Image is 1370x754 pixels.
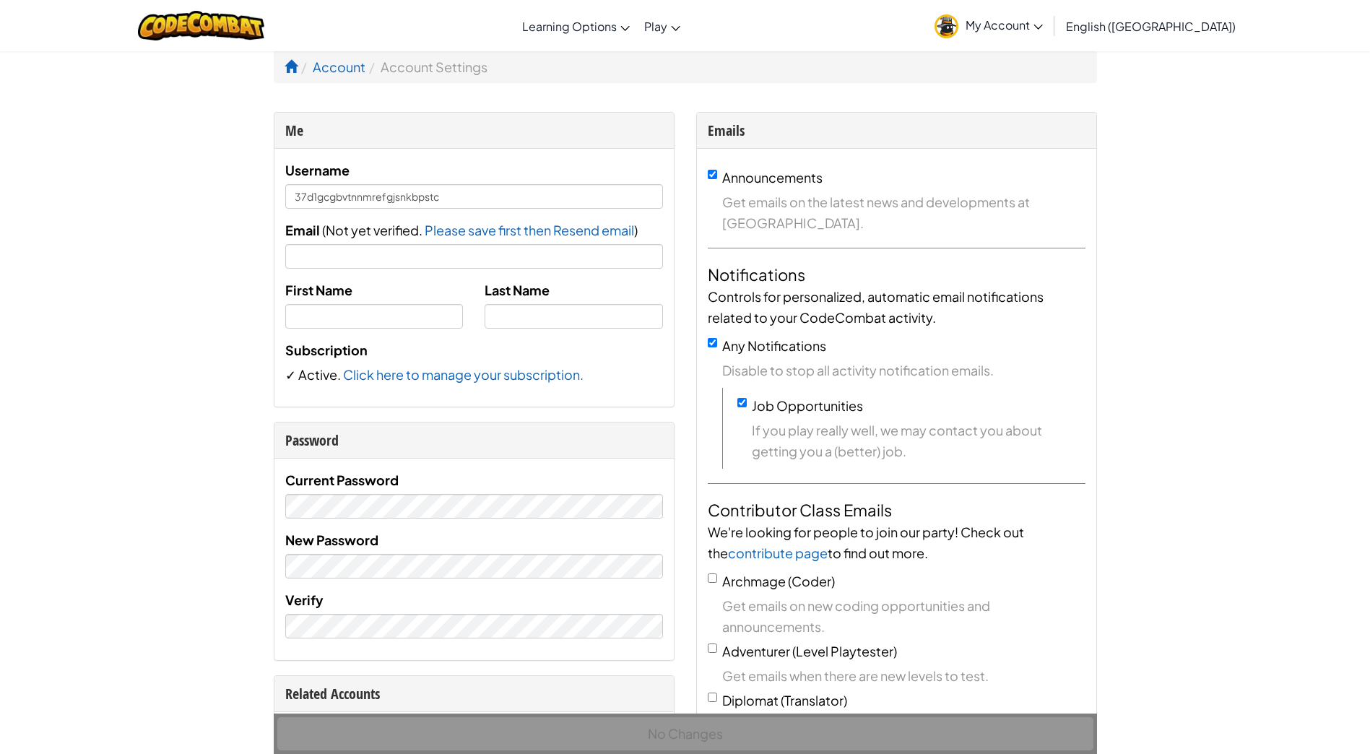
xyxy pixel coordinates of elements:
span: Archmage [722,573,786,589]
h4: Contributor Class Emails [708,498,1085,521]
a: English ([GEOGRAPHIC_DATA]) [1059,6,1243,45]
span: ( [320,222,326,238]
span: (Level Playtester) [792,643,897,659]
span: ✓ [285,366,298,383]
span: Get emails on new coding opportunities and announcements. [722,595,1085,637]
span: If you play really well, we may contact you about getting you a (better) job. [752,420,1085,461]
span: Learning Options [522,19,617,34]
span: . [337,366,343,383]
span: Get emails on the latest news and developments at [GEOGRAPHIC_DATA]. [722,191,1085,233]
span: Get emails when there are new levels to test. [722,665,1085,686]
label: Last Name [485,279,550,300]
label: Subscription [285,339,368,360]
label: First Name [285,279,352,300]
div: Password [285,430,663,451]
label: New Password [285,529,378,550]
a: My Account [927,3,1050,48]
h4: Notifications [708,263,1085,286]
span: (Translator) [781,692,847,708]
span: Email [285,222,320,238]
label: Verify [285,589,324,610]
span: Adventurer [722,643,790,659]
div: Related Accounts [285,683,663,704]
a: Learning Options [515,6,637,45]
span: Please save first then Resend email [425,222,634,238]
span: to find out more. [828,545,928,561]
img: avatar [935,14,958,38]
a: Account [313,58,365,75]
span: Not yet verified. [326,222,425,238]
label: Username [285,160,350,181]
span: Play [644,19,667,34]
span: (Coder) [788,573,835,589]
span: Diplomat [722,692,779,708]
span: My Account [966,17,1043,32]
span: We're looking for people to join our party! Check out the [708,524,1024,561]
label: Announcements [722,169,823,186]
img: CodeCombat logo [138,11,264,40]
span: Controls for personalized, automatic email notifications related to your CodeCombat activity. [708,288,1044,326]
a: Play [637,6,688,45]
span: Active [298,366,337,383]
span: ) [634,222,638,238]
a: contribute page [728,545,828,561]
div: Me [285,120,663,141]
span: English ([GEOGRAPHIC_DATA]) [1066,19,1236,34]
span: Disable to stop all activity notification emails. [722,360,1085,381]
li: Account Settings [365,56,487,77]
a: Click here to manage your subscription. [343,366,584,383]
label: Job Opportunities [752,397,863,414]
label: Any Notifications [722,337,826,354]
label: Current Password [285,469,399,490]
div: Emails [708,120,1085,141]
